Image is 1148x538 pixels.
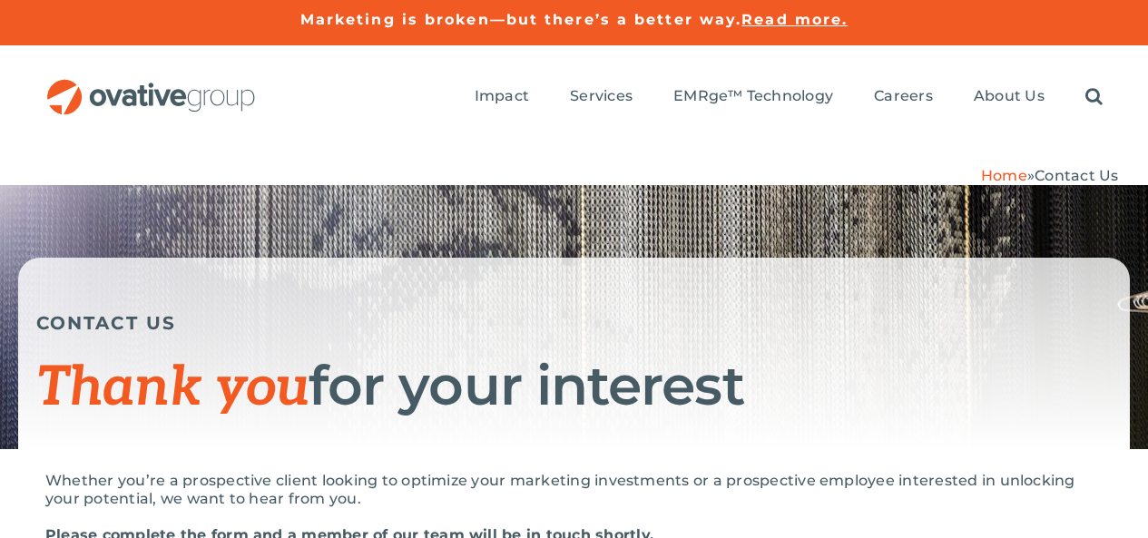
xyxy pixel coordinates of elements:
[874,87,933,107] a: Careers
[874,87,933,105] span: Careers
[673,87,833,107] a: EMRge™ Technology
[36,356,309,421] span: Thank you
[475,87,529,105] span: Impact
[570,87,633,105] span: Services
[981,167,1119,184] span: »
[36,357,1112,417] h1: for your interest
[741,11,848,28] a: Read more.
[475,68,1103,126] nav: Menu
[673,87,833,105] span: EMRge™ Technology
[1035,167,1118,184] span: Contact Us
[45,77,257,94] a: OG_Full_horizontal_RGB
[36,312,1112,334] h5: CONTACT US
[570,87,633,107] a: Services
[45,472,1103,508] p: Whether you’re a prospective client looking to optimize your marketing investments or a prospecti...
[1085,87,1103,107] a: Search
[981,167,1027,184] a: Home
[974,87,1045,105] span: About Us
[974,87,1045,107] a: About Us
[475,87,529,107] a: Impact
[300,11,742,28] a: Marketing is broken—but there’s a better way.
